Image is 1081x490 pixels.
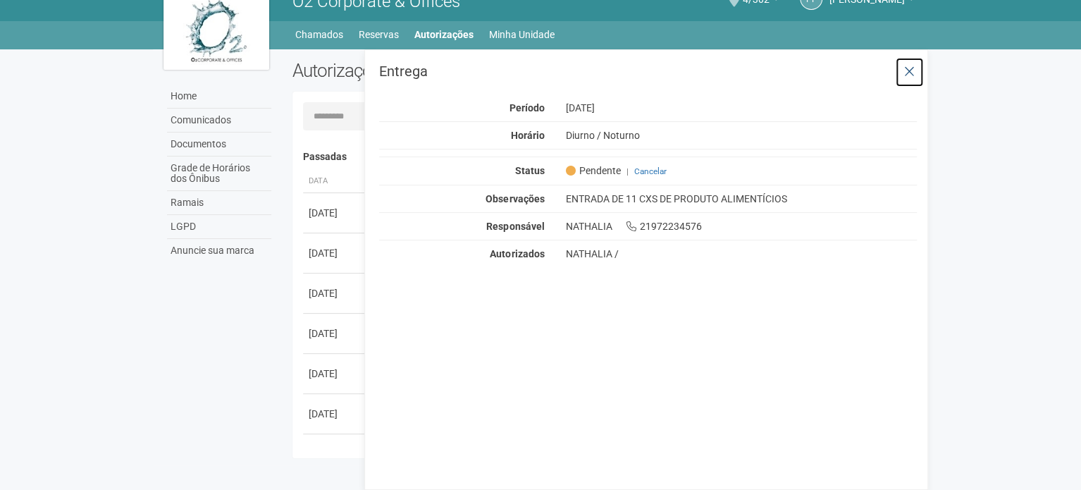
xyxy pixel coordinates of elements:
[292,60,594,81] h2: Autorizações
[303,152,907,162] h4: Passadas
[379,64,917,78] h3: Entrega
[309,447,361,461] div: [DATE]
[555,102,927,114] div: [DATE]
[295,25,343,44] a: Chamados
[486,193,544,204] strong: Observações
[309,367,361,381] div: [DATE]
[626,166,628,176] span: |
[167,215,271,239] a: LGPD
[490,248,544,259] strong: Autorizados
[309,407,361,421] div: [DATE]
[565,247,917,260] div: NATHALIA /
[514,165,544,176] strong: Status
[359,25,399,44] a: Reservas
[510,130,544,141] strong: Horário
[486,221,544,232] strong: Responsável
[414,25,474,44] a: Autorizações
[555,220,927,233] div: NATHALIA 21972234576
[167,191,271,215] a: Ramais
[167,239,271,262] a: Anuncie sua marca
[555,129,927,142] div: Diurno / Noturno
[167,109,271,133] a: Comunicados
[489,25,555,44] a: Minha Unidade
[634,166,666,176] a: Cancelar
[309,326,361,341] div: [DATE]
[555,192,927,205] div: ENTRADA DE 11 CXS DE PRODUTO ALIMENTÍCIOS
[309,246,361,260] div: [DATE]
[167,85,271,109] a: Home
[167,133,271,157] a: Documentos
[309,206,361,220] div: [DATE]
[309,286,361,300] div: [DATE]
[167,157,271,191] a: Grade de Horários dos Ônibus
[565,164,620,177] span: Pendente
[303,170,366,193] th: Data
[509,102,544,114] strong: Período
